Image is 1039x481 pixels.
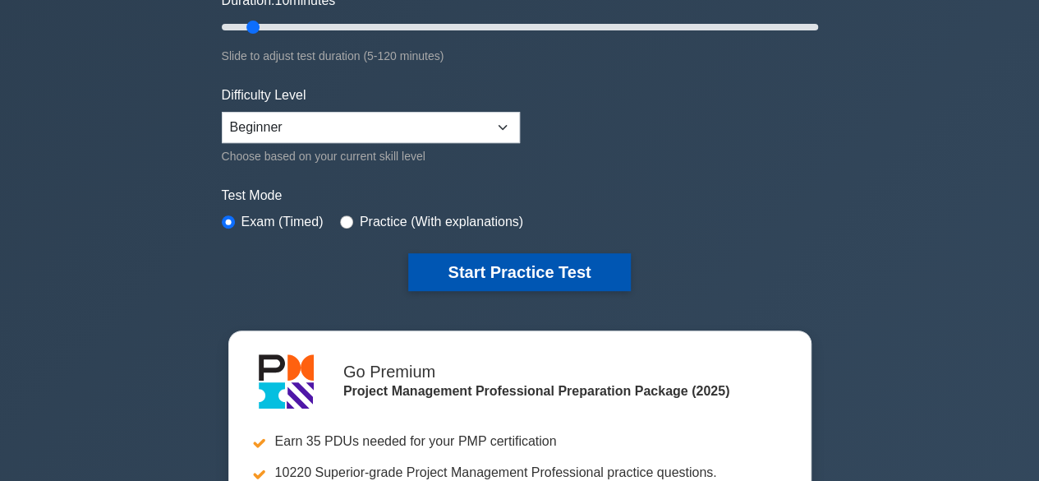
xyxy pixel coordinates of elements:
[222,186,818,206] label: Test Mode
[222,46,818,66] div: Slide to adjust test duration (5-120 minutes)
[222,146,520,166] div: Choose based on your current skill level
[408,253,630,291] button: Start Practice Test
[222,86,306,105] label: Difficulty Level
[360,212,523,232] label: Practice (With explanations)
[241,212,324,232] label: Exam (Timed)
